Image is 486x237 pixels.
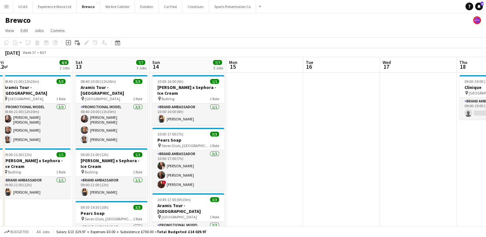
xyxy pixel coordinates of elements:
span: 9 [481,2,483,6]
app-card-role: Brand Ambassador1/110:00-16:00 (6h)[PERSON_NAME] [152,103,224,125]
span: Comms [50,28,65,33]
span: Bullring [8,170,21,174]
span: 10:45-17:00 (6h15m) [157,197,191,202]
span: 7/7 [136,60,145,65]
span: 08:40-20:00 (11h20m) [81,79,116,84]
div: 3 Jobs [137,66,146,70]
span: Sat [75,59,83,65]
span: Edit [21,28,28,33]
h3: [PERSON_NAME] x Sephora - Ice Cream [152,84,224,96]
span: 4/4 [59,60,68,65]
app-job-card: 09:00-21:00 (12h)1/1[PERSON_NAME] x Sephora - Ice Cream Bullring1 RoleBrand Ambassador1/109:00-21... [75,148,147,198]
span: 7/7 [213,60,222,65]
span: 09:00-21:00 (12h) [4,152,32,157]
span: 13 [75,63,83,70]
a: Comms [48,26,67,35]
h3: Aramis Tour - [GEOGRAPHIC_DATA] [152,203,224,214]
span: 17 [382,63,391,70]
app-job-card: 08:40-20:00 (11h20m)3/3Aramis Tour - [GEOGRAPHIC_DATA] [GEOGRAPHIC_DATA]1 RolePromotional Model3/... [75,75,147,146]
span: [GEOGRAPHIC_DATA] [162,215,197,219]
span: Bullring [85,170,98,174]
span: [GEOGRAPHIC_DATA] [85,96,120,101]
span: 09:00-21:00 (12h) [81,152,109,157]
button: Datekin [135,0,159,13]
span: 3/3 [210,197,219,202]
span: 3/3 [133,205,142,210]
span: 1 Role [133,96,142,101]
h3: Aramis Tour - [GEOGRAPHIC_DATA] [75,84,147,96]
span: All jobs [35,229,51,234]
span: 3/3 [57,79,66,84]
span: 15 [228,63,237,70]
span: 1 Role [210,143,219,148]
div: [DATE] [5,49,20,56]
button: Brewco [77,0,100,13]
span: 09:30-19:30 (10h) [81,205,109,210]
a: 9 [475,3,483,10]
span: 1 Role [133,170,142,174]
span: Week 37 [21,50,37,55]
span: 10:00-16:00 (6h) [157,79,183,84]
span: 1 Role [210,96,219,101]
h3: Pears Soap [152,137,224,143]
span: View [5,28,14,33]
span: Jobs [34,28,44,33]
app-card-role: Brand Ambassador3/310:00-17:00 (7h)[PERSON_NAME][PERSON_NAME]![PERSON_NAME] [152,150,224,191]
span: 18 [458,63,467,70]
span: 1 Role [133,216,142,221]
div: 2 Jobs [60,66,70,70]
span: 1/1 [57,152,66,157]
span: 1 Role [210,215,219,219]
app-job-card: 10:00-16:00 (6h)1/1[PERSON_NAME] x Sephora - Ice Cream Bullring1 RoleBrand Ambassador1/110:00-16:... [152,75,224,125]
app-user-avatar: Lucy Carpenter [473,16,481,24]
button: Sports Presentation Co [209,0,256,13]
span: 1 Role [56,170,66,174]
span: Budgeted [10,230,29,234]
button: Experience Wave Ltd [33,0,77,13]
span: 10:00-17:00 (7h) [157,132,183,136]
span: Seven Dials, [GEOGRAPHIC_DATA], [GEOGRAPHIC_DATA] [162,143,210,148]
a: Jobs [32,26,47,35]
span: 3/3 [210,132,219,136]
h3: [PERSON_NAME] x Sephora - Ice Cream [75,158,147,169]
span: ! [162,180,166,184]
span: 1 Role [56,96,66,101]
span: Wed [383,59,391,65]
a: Edit [18,26,31,35]
span: 1/1 [210,79,219,84]
app-job-card: 10:00-17:00 (7h)3/3Pears Soap Seven Dials, [GEOGRAPHIC_DATA], [GEOGRAPHIC_DATA]1 RoleBrand Ambass... [152,128,224,191]
div: Salary £13 329.97 + Expenses £0.00 + Subsistence £700.00 = [56,229,206,234]
span: 14 [151,63,160,70]
span: Tue [306,59,313,65]
span: 1/1 [133,152,142,157]
span: Mon [229,59,237,65]
span: 3/3 [133,79,142,84]
h3: Pears Soap [75,210,147,216]
span: 16 [305,63,313,70]
div: BST [40,50,46,55]
h1: Brewco [5,15,31,25]
span: Seven Dials, [GEOGRAPHIC_DATA] [85,216,133,221]
span: 08:40-21:00 (12h20m) [4,79,39,84]
span: Bullring [162,96,174,101]
div: 3 Jobs [213,66,223,70]
button: UCAS [13,0,33,13]
button: Creatisan [182,0,209,13]
app-card-role: Promotional Model3/308:40-20:00 (11h20m)[PERSON_NAME] [PERSON_NAME][PERSON_NAME][PERSON_NAME] [75,103,147,146]
button: Car Fest [159,0,182,13]
span: Thu [459,59,467,65]
span: [GEOGRAPHIC_DATA] [8,96,43,101]
span: Total Budgeted £14 029.97 [157,229,206,234]
span: Sun [152,59,160,65]
button: Budgeted [3,228,30,235]
button: We Are Collider [100,0,135,13]
app-card-role: Brand Ambassador1/109:00-21:00 (12h)[PERSON_NAME] [75,177,147,198]
a: View [3,26,17,35]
